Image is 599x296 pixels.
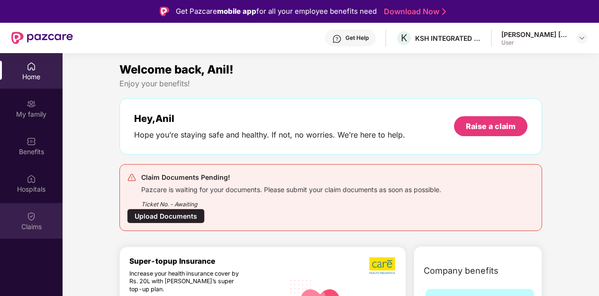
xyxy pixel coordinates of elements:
[129,257,285,266] div: Super-topup Insurance
[369,257,396,275] img: b5dec4f62d2307b9de63beb79f102df3.png
[424,264,499,277] span: Company benefits
[27,212,36,221] img: svg+xml;base64,PHN2ZyBpZD0iQ2xhaW0iIHhtbG5zPSJodHRwOi8vd3d3LnczLm9yZy8yMDAwL3N2ZyIgd2lkdGg9IjIwIi...
[401,32,407,44] span: K
[119,63,234,76] span: Welcome back, Anil!
[127,173,136,182] img: svg+xml;base64,PHN2ZyB4bWxucz0iaHR0cDovL3d3dy53My5vcmcvMjAwMC9zdmciIHdpZHRoPSIyNCIgaGVpZ2h0PSIyNC...
[332,34,342,44] img: svg+xml;base64,PHN2ZyBpZD0iSGVscC0zMngzMiIgeG1sbnM9Imh0dHA6Ly93d3cudzMub3JnLzIwMDAvc3ZnIiB3aWR0aD...
[27,174,36,184] img: svg+xml;base64,PHN2ZyBpZD0iSG9zcGl0YWxzIiB4bWxucz0iaHR0cDovL3d3dy53My5vcmcvMjAwMC9zdmciIHdpZHRoPS...
[160,7,169,16] img: Logo
[442,7,446,17] img: Stroke
[501,39,568,46] div: User
[27,62,36,71] img: svg+xml;base64,PHN2ZyBpZD0iSG9tZSIgeG1sbnM9Imh0dHA6Ly93d3cudzMub3JnLzIwMDAvc3ZnIiB3aWR0aD0iMjAiIG...
[176,6,377,17] div: Get Pazcare for all your employee benefits need
[134,130,405,140] div: Hope you’re staying safe and healthy. If not, no worries. We’re here to help.
[129,270,245,294] div: Increase your health insurance cover by Rs. 20L with [PERSON_NAME]’s super top-up plan.
[27,99,36,109] img: svg+xml;base64,PHN2ZyB3aWR0aD0iMjAiIGhlaWdodD0iMjAiIHZpZXdCb3g9IjAgMCAyMCAyMCIgZmlsbD0ibm9uZSIgeG...
[415,34,481,43] div: KSH INTEGRATED LOGISTICS PRIVATE LIMITED
[141,194,441,209] div: Ticket No. - Awaiting
[578,34,586,42] img: svg+xml;base64,PHN2ZyBpZD0iRHJvcGRvd24tMzJ4MzIiIHhtbG5zPSJodHRwOi8vd3d3LnczLm9yZy8yMDAwL3N2ZyIgd2...
[134,113,405,124] div: Hey, Anil
[141,172,441,183] div: Claim Documents Pending!
[141,183,441,194] div: Pazcare is waiting for your documents. Please submit your claim documents as soon as possible.
[119,79,543,89] div: Enjoy your benefits!
[127,209,205,223] div: Upload Documents
[11,32,73,44] img: New Pazcare Logo
[384,7,443,17] a: Download Now
[501,30,568,39] div: [PERSON_NAME] [PERSON_NAME]
[217,7,256,16] strong: mobile app
[466,121,516,131] div: Raise a claim
[345,34,369,42] div: Get Help
[27,137,36,146] img: svg+xml;base64,PHN2ZyBpZD0iQmVuZWZpdHMiIHhtbG5zPSJodHRwOi8vd3d3LnczLm9yZy8yMDAwL3N2ZyIgd2lkdGg9Ij...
